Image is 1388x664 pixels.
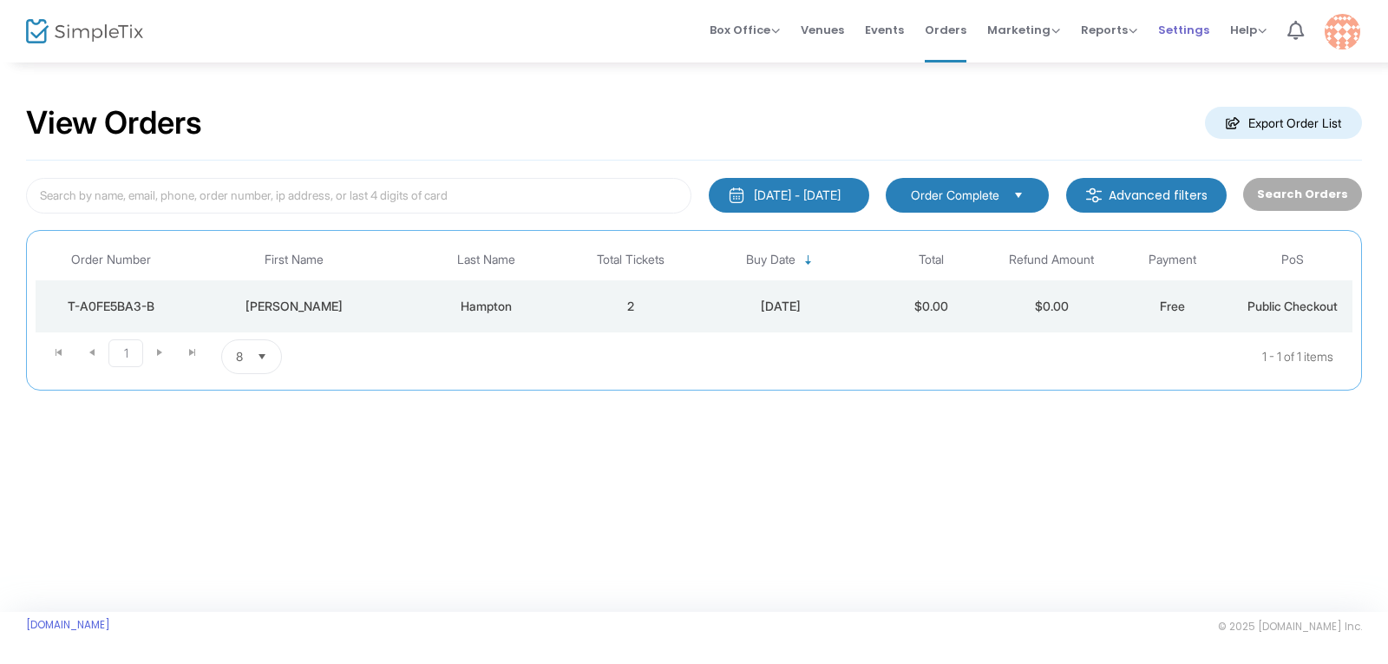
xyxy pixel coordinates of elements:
h2: View Orders [26,104,202,142]
td: 2 [571,280,691,332]
th: Total [871,240,992,280]
td: $0.00 [871,280,992,332]
span: Payment [1149,253,1196,267]
span: PoS [1281,253,1304,267]
span: Orders [925,8,966,52]
div: Data table [36,240,1352,332]
span: First Name [265,253,324,267]
span: Public Checkout [1247,299,1338,313]
button: Select [1006,186,1031,205]
div: 8/4/2025 [696,298,867,315]
span: Settings [1158,8,1209,52]
img: monthly [728,187,745,204]
div: [DATE] - [DATE] [754,187,841,204]
span: Help [1230,22,1267,38]
button: [DATE] - [DATE] [709,178,869,213]
button: Select [250,340,274,373]
span: © 2025 [DOMAIN_NAME] Inc. [1218,620,1362,634]
span: Reports [1081,22,1137,38]
span: Buy Date [746,253,795,267]
span: Marketing [987,22,1060,38]
div: Lena [190,298,398,315]
kendo-pager-info: 1 - 1 of 1 items [455,339,1333,374]
span: Page 1 [108,339,143,367]
span: Order Number [71,253,151,267]
span: 8 [236,348,243,365]
th: Refund Amount [992,240,1112,280]
m-button: Advanced filters [1066,178,1227,213]
input: Search by name, email, phone, order number, ip address, or last 4 digits of card [26,178,691,214]
span: Last Name [457,253,515,267]
span: Free [1160,299,1185,313]
span: Events [865,8,904,52]
span: Venues [801,8,844,52]
span: Order Complete [911,187,999,204]
div: Hampton [407,298,566,315]
th: Total Tickets [571,240,691,280]
div: T-A0FE5BA3-B [40,298,181,315]
td: $0.00 [992,280,1112,332]
span: Sortable [802,253,815,267]
span: Box Office [710,22,780,38]
a: [DOMAIN_NAME] [26,618,110,632]
img: filter [1085,187,1103,204]
m-button: Export Order List [1205,107,1362,139]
